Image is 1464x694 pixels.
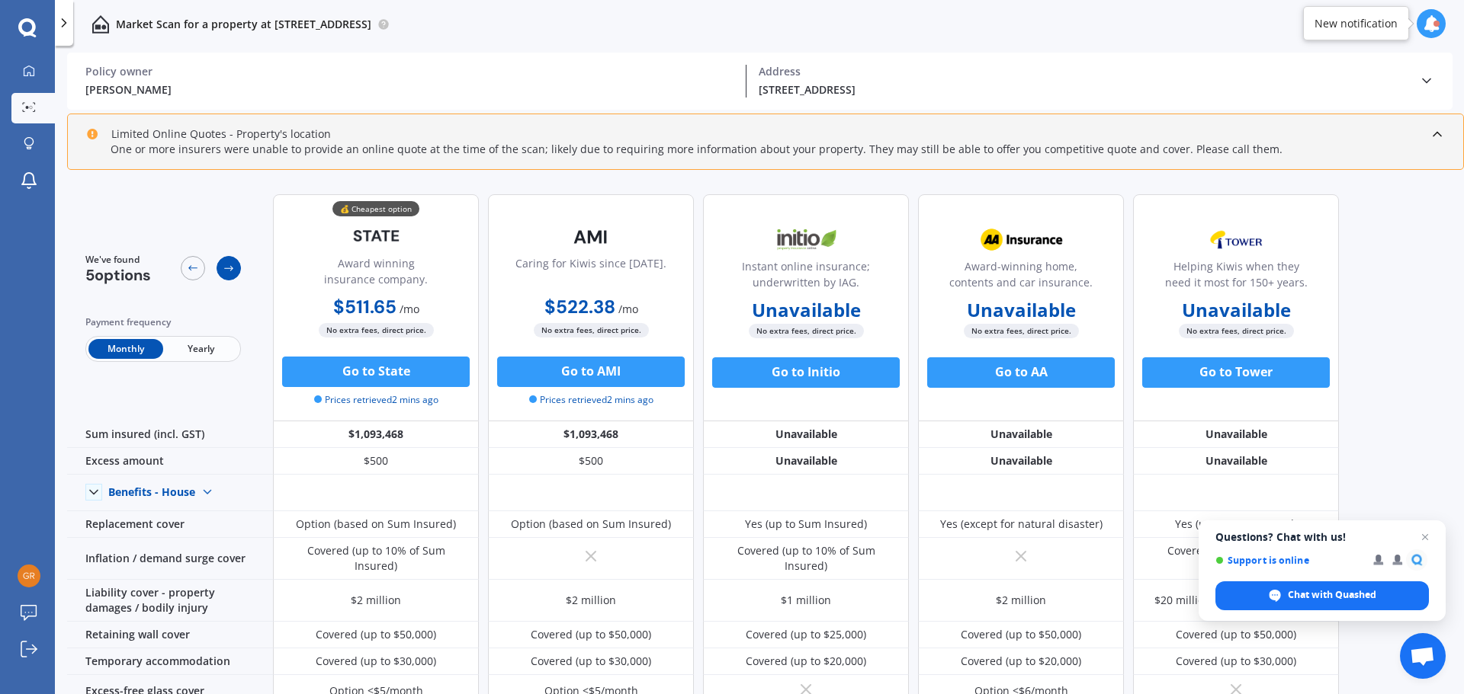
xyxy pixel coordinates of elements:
[1145,543,1328,574] div: Covered (up to 15% of Sum Insured)
[1133,421,1339,448] div: Unavailable
[967,302,1076,318] b: Unavailable
[781,593,831,608] div: $1 million
[961,627,1081,642] div: Covered (up to $50,000)
[1400,633,1446,679] a: Open chat
[745,517,867,532] div: Yes (up to Sum Insured)
[86,126,331,142] div: Limited Online Quotes - Property's location
[67,511,273,538] div: Replacement cover
[714,543,897,574] div: Covered (up to 10% of Sum Insured)
[497,357,685,387] button: Go to AMI
[67,622,273,648] div: Retaining wall cover
[1315,16,1398,31] div: New notification
[1215,581,1429,610] span: Chat with Quashed
[1146,258,1326,296] div: Helping Kiwis when they need it most for 150+ years.
[618,302,638,316] span: / mo
[961,654,1081,669] div: Covered (up to $20,000)
[515,255,666,293] div: Caring for Kiwis since [DATE].
[1176,627,1296,642] div: Covered (up to $50,000)
[284,543,467,574] div: Covered (up to 10% of Sum Insured)
[67,580,273,622] div: Liability cover - property damages / bodily injury
[273,421,479,448] div: $1,093,468
[931,258,1111,296] div: Award-winning home, contents and car insurance.
[544,295,615,318] b: $522.38
[85,65,734,78] div: Policy owner
[964,324,1079,338] span: No extra fees, direct price.
[712,357,900,388] button: Go to Initio
[85,315,241,330] div: Payment frequency
[333,295,396,318] b: $511.65
[541,218,641,256] img: AMI-text-1.webp
[316,627,436,642] div: Covered (up to $50,000)
[716,258,896,296] div: Instant online insurance; underwritten by IAG.
[1215,531,1429,543] span: Questions? Chat with us!
[759,82,1407,98] div: [STREET_ADDRESS]
[1179,324,1294,338] span: No extra fees, direct price.
[566,593,616,608] div: $2 million
[531,627,651,642] div: Covered (up to $50,000)
[116,17,371,32] p: Market Scan for a property at [STREET_ADDRESS]
[703,448,909,475] div: Unavailable
[746,654,866,669] div: Covered (up to $20,000)
[1175,517,1297,532] div: Yes (up to Sum Insured)
[332,201,419,216] div: 💰 Cheapest option
[534,323,649,337] span: No extra fees, direct price.
[1288,588,1376,602] span: Chat with Quashed
[316,654,436,669] div: Covered (up to $30,000)
[400,302,419,316] span: / mo
[67,448,273,475] div: Excess amount
[195,480,220,504] img: Benefit content down
[971,221,1071,259] img: AA.webp
[940,517,1103,532] div: Yes (except for natural disaster)
[1215,555,1363,566] span: Support is online
[273,448,479,475] div: $500
[67,421,273,448] div: Sum insured (incl. GST)
[1182,302,1291,318] b: Unavailable
[1142,357,1330,388] button: Go to Tower
[1154,593,1318,608] div: $20 million ($100K bodily injury)
[67,648,273,675] div: Temporary accommodation
[511,517,671,532] div: Option (based on Sum Insured)
[488,421,694,448] div: $1,093,468
[18,564,40,587] img: 457626593c8d53acd7c20de1b5ec84c4
[296,517,456,532] div: Option (based on Sum Insured)
[282,357,470,387] button: Go to State
[759,65,1407,78] div: Address
[756,221,856,259] img: Initio.webp
[351,593,401,608] div: $2 million
[918,421,1124,448] div: Unavailable
[85,253,151,267] span: We've found
[326,218,426,254] img: State-text-1.webp
[918,448,1124,475] div: Unavailable
[108,485,195,499] div: Benefits - House
[319,323,434,337] span: No extra fees, direct price.
[996,593,1046,608] div: $2 million
[85,265,151,285] span: 5 options
[88,339,163,359] span: Monthly
[1133,448,1339,475] div: Unavailable
[531,654,651,669] div: Covered (up to $30,000)
[752,302,861,318] b: Unavailable
[927,357,1115,388] button: Go to AA
[85,82,734,98] div: [PERSON_NAME]
[163,339,238,359] span: Yearly
[314,393,438,407] span: Prices retrieved 2 mins ago
[1176,654,1296,669] div: Covered (up to $30,000)
[488,448,694,475] div: $500
[286,255,466,293] div: Award winning insurance company.
[749,324,864,338] span: No extra fees, direct price.
[67,538,273,580] div: Inflation / demand surge cover
[703,421,909,448] div: Unavailable
[91,15,110,34] img: home-and-contents.b802091223b8502ef2dd.svg
[1186,221,1286,259] img: Tower.webp
[529,393,653,407] span: Prices retrieved 2 mins ago
[746,627,866,642] div: Covered (up to $25,000)
[86,142,1445,157] div: One or more insurers were unable to provide an online quote at the time of the scan; likely due t...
